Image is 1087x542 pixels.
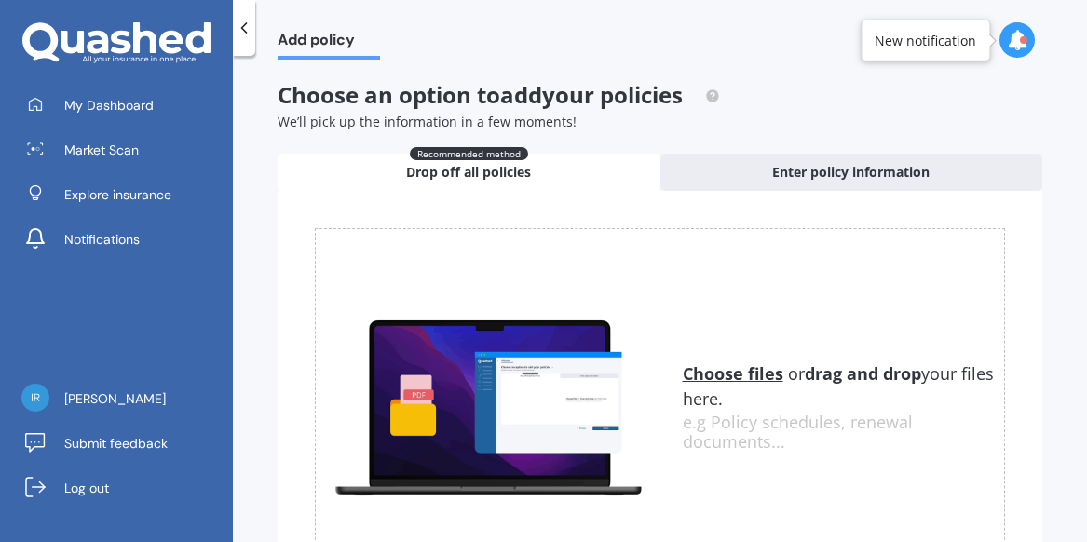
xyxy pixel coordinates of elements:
[410,147,528,160] span: Recommended method
[477,79,683,110] span: to add your policies
[316,312,660,502] img: upload.de96410c8ce839c3fdd5.gif
[14,380,233,417] a: [PERSON_NAME]
[805,362,921,385] b: drag and drop
[683,362,783,385] u: Choose files
[21,384,49,412] img: b0866e699a64c0dc9043c262eb028a13
[14,87,233,124] a: My Dashboard
[14,425,233,462] a: Submit feedback
[64,185,171,204] span: Explore insurance
[64,479,109,497] span: Log out
[14,469,233,507] a: Log out
[772,163,930,182] span: Enter policy information
[14,176,233,213] a: Explore insurance
[683,413,1005,453] div: e.g Policy schedules, renewal documents...
[64,434,168,453] span: Submit feedback
[278,31,380,56] span: Add policy
[683,362,994,410] span: or your files here.
[64,96,154,115] span: My Dashboard
[64,230,140,249] span: Notifications
[278,113,577,130] span: We’ll pick up the information in a few moments!
[64,389,166,408] span: [PERSON_NAME]
[406,163,531,182] span: Drop off all policies
[14,131,233,169] a: Market Scan
[14,221,233,258] a: Notifications
[64,141,139,159] span: Market Scan
[875,31,976,49] div: New notification
[278,79,720,110] span: Choose an option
